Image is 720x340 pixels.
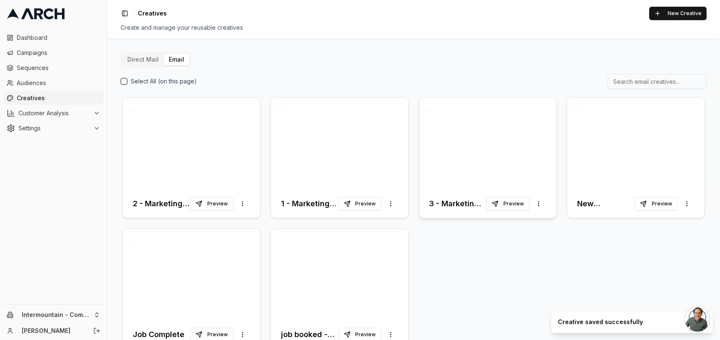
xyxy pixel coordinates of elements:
span: Audiences [17,79,100,87]
button: Preview [190,197,233,210]
span: Customer Analysis [18,109,90,117]
button: Customer Analysis [3,106,103,120]
button: Log out [91,325,103,337]
button: Settings [3,122,103,135]
span: Creatives [17,94,100,102]
a: Creatives [3,91,103,105]
h3: New Membership [577,198,635,210]
a: Dashboard [3,31,103,44]
h3: 2 - Marketing - Fireplace install + Firepit #2 [133,198,190,210]
button: Direct Mail [122,54,164,65]
span: Settings [18,124,90,132]
span: Dashboard [17,34,100,42]
div: Open chat [685,306,710,332]
div: Creative saved successfully [558,318,643,326]
button: Preview [635,197,678,210]
span: Campaigns [17,49,100,57]
div: Create and manage your reusable creatives [121,23,707,32]
h3: 3 - Marketing - Fireplace install + Firepit #3 [429,198,487,210]
a: [PERSON_NAME] [22,327,84,335]
button: Intermountain - Comfort Solutions [3,308,103,322]
nav: breadcrumb [138,9,167,18]
button: Preview [486,197,529,210]
button: New Creative [649,7,707,20]
span: Sequences [17,64,100,72]
a: Campaigns [3,46,103,60]
label: Select All (on this page) [131,77,197,86]
h3: 1 - Marketing - Fireplace install + Firepit [281,198,338,210]
input: Search email creatives... [608,74,707,89]
span: Intermountain - Comfort Solutions [22,311,90,319]
button: Email [164,54,189,65]
a: Sequences [3,61,103,75]
a: Audiences [3,76,103,90]
span: Creatives [138,9,167,18]
button: Preview [338,197,382,210]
